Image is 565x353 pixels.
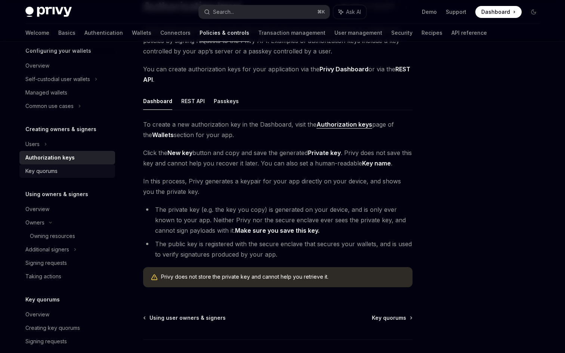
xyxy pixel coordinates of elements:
a: Key quorums [19,164,115,178]
span: To create a new authorization key in the Dashboard, visit the page of the section for your app. [143,119,413,140]
div: Authorization keys [25,153,75,162]
span: Click the button and copy and save the generated . Privy does not save this key and cannot help y... [143,148,413,168]
button: Dashboard [143,92,172,110]
div: Taking actions [25,272,61,281]
div: Overview [25,61,49,70]
div: Owners [25,218,44,227]
a: Recipes [422,24,442,42]
span: Privy does not store the private key and cannot help you retrieve it. [161,273,405,281]
div: Managed wallets [25,88,67,97]
span: Dashboard [481,8,510,16]
a: Authorization keys [317,121,372,128]
h5: Creating owners & signers [25,125,96,134]
a: Policies & controls [200,24,249,42]
a: API reference [451,24,487,42]
strong: Key name [362,160,391,167]
span: You can create authorization keys for your application via the or via the . [143,64,413,85]
a: Wallets [132,24,151,42]
div: Signing requests [25,337,67,346]
a: Authentication [84,24,123,42]
a: User management [334,24,382,42]
a: Connectors [160,24,191,42]
button: Passkeys [214,92,239,110]
button: Toggle dark mode [528,6,540,18]
a: Overview [19,308,115,321]
a: Creating key quorums [19,321,115,335]
a: Signing requests [19,256,115,270]
a: Key quorums [372,314,412,322]
a: Transaction management [258,24,325,42]
h5: Key quorums [25,295,60,304]
a: Signing requests [19,335,115,348]
a: Taking actions [19,270,115,283]
span: ⌘ K [317,9,325,15]
a: Managed wallets [19,86,115,99]
div: Owning resources [30,232,75,241]
strong: New key [167,149,192,157]
div: Overview [25,205,49,214]
li: The private key (e.g. the key you copy) is generated on your device, and is only ever known to yo... [143,204,413,236]
a: Demo [422,8,437,16]
h5: Using owners & signers [25,190,88,199]
li: The public key is registered with the secure enclave that secures your wallets, and is used to ve... [143,239,413,260]
div: Additional signers [25,245,69,254]
strong: Private key [308,149,341,157]
div: Common use cases [25,102,74,111]
strong: Authorization keys [317,121,372,128]
div: Self-custodial user wallets [25,75,90,84]
a: Authorization keys [19,151,115,164]
a: Welcome [25,24,49,42]
strong: Wallets [152,131,174,139]
span: In this process, Privy generates a keypair for your app directly on your device, and shows you th... [143,176,413,197]
button: Search...⌘K [199,5,330,19]
div: Creating key quorums [25,323,80,332]
div: Users [25,140,40,149]
a: Dashboard [475,6,522,18]
div: Key quorums [25,167,58,176]
button: REST API [181,92,205,110]
strong: Make sure you save this key. [235,227,319,234]
span: Using user owners & signers [149,314,226,322]
span: Ask AI [346,8,361,16]
span: Key quorums [372,314,406,322]
img: dark logo [25,7,72,17]
div: Signing requests [25,258,67,267]
button: Ask AI [333,5,366,19]
a: Basics [58,24,75,42]
a: Overview [19,59,115,72]
div: Overview [25,310,49,319]
svg: Warning [151,274,158,281]
div: Search... [213,7,234,16]
a: Support [446,8,466,16]
strong: Privy Dashboard [319,65,368,73]
a: Overview [19,202,115,216]
a: Owning resources [19,229,115,243]
a: Security [391,24,413,42]
a: Using user owners & signers [144,314,226,322]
